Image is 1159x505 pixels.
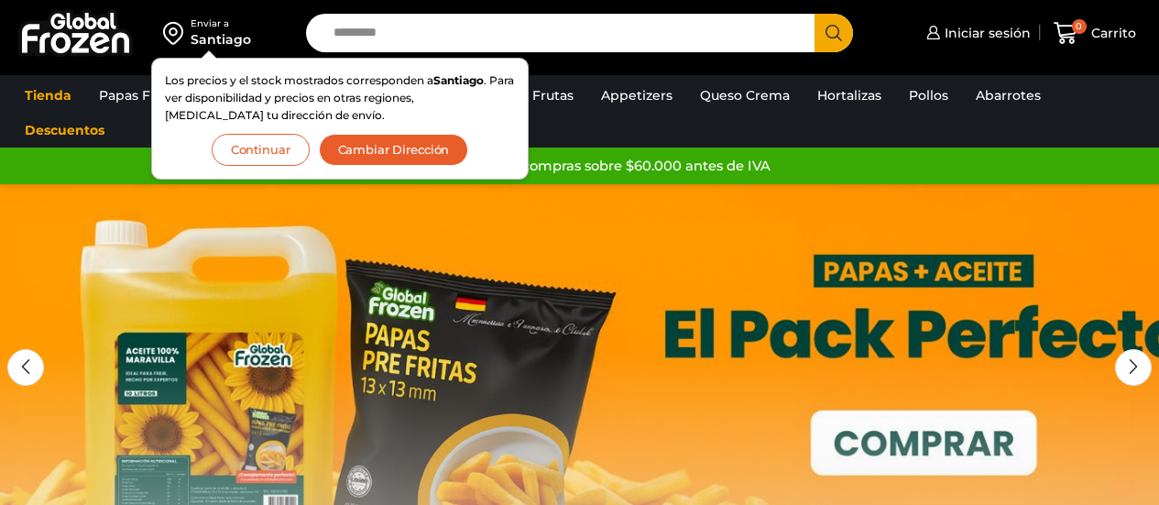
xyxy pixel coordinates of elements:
[433,73,484,87] strong: Santiago
[808,78,891,113] a: Hortalizas
[16,78,81,113] a: Tienda
[1115,349,1152,386] div: Next slide
[7,349,44,386] div: Previous slide
[191,30,251,49] div: Santiago
[1087,24,1136,42] span: Carrito
[319,134,469,166] button: Cambiar Dirección
[16,113,114,148] a: Descuentos
[191,17,251,30] div: Enviar a
[967,78,1050,113] a: Abarrotes
[90,78,188,113] a: Papas Fritas
[165,71,515,125] p: Los precios y el stock mostrados corresponden a . Para ver disponibilidad y precios en otras regi...
[815,14,853,52] button: Search button
[592,78,682,113] a: Appetizers
[1049,12,1141,55] a: 0 Carrito
[212,134,310,166] button: Continuar
[940,24,1031,42] span: Iniciar sesión
[1072,19,1087,34] span: 0
[163,17,191,49] img: address-field-icon.svg
[691,78,799,113] a: Queso Crema
[900,78,957,113] a: Pollos
[922,15,1031,51] a: Iniciar sesión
